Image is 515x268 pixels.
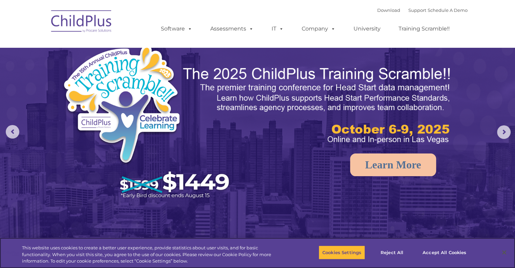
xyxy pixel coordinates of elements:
[497,245,512,260] button: Close
[428,7,468,13] a: Schedule A Demo
[377,7,468,13] font: |
[377,7,400,13] a: Download
[371,245,413,260] button: Reject All
[347,22,387,36] a: University
[295,22,342,36] a: Company
[265,22,291,36] a: IT
[319,245,365,260] button: Cookies Settings
[48,5,115,39] img: ChildPlus by Procare Solutions
[408,7,426,13] a: Support
[94,45,115,50] span: Last name
[392,22,456,36] a: Training Scramble!!
[154,22,199,36] a: Software
[203,22,260,36] a: Assessments
[350,153,436,176] a: Learn More
[22,245,283,265] div: This website uses cookies to create a better user experience, provide statistics about user visit...
[94,73,123,78] span: Phone number
[419,245,470,260] button: Accept All Cookies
